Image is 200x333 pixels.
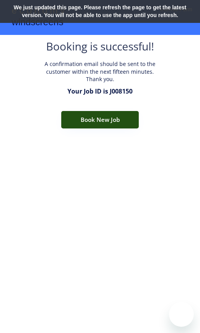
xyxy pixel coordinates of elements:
div: Your Job ID is J008150 [67,87,133,95]
div: Booking is successful! [46,39,154,56]
iframe: Button to launch messaging window [169,302,194,327]
div: A confirmation email should be sent to the customer within the next fifteen minutes. Thank you. [42,60,158,83]
div: windscreens [12,16,63,31]
button: Book New Job [61,111,139,128]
